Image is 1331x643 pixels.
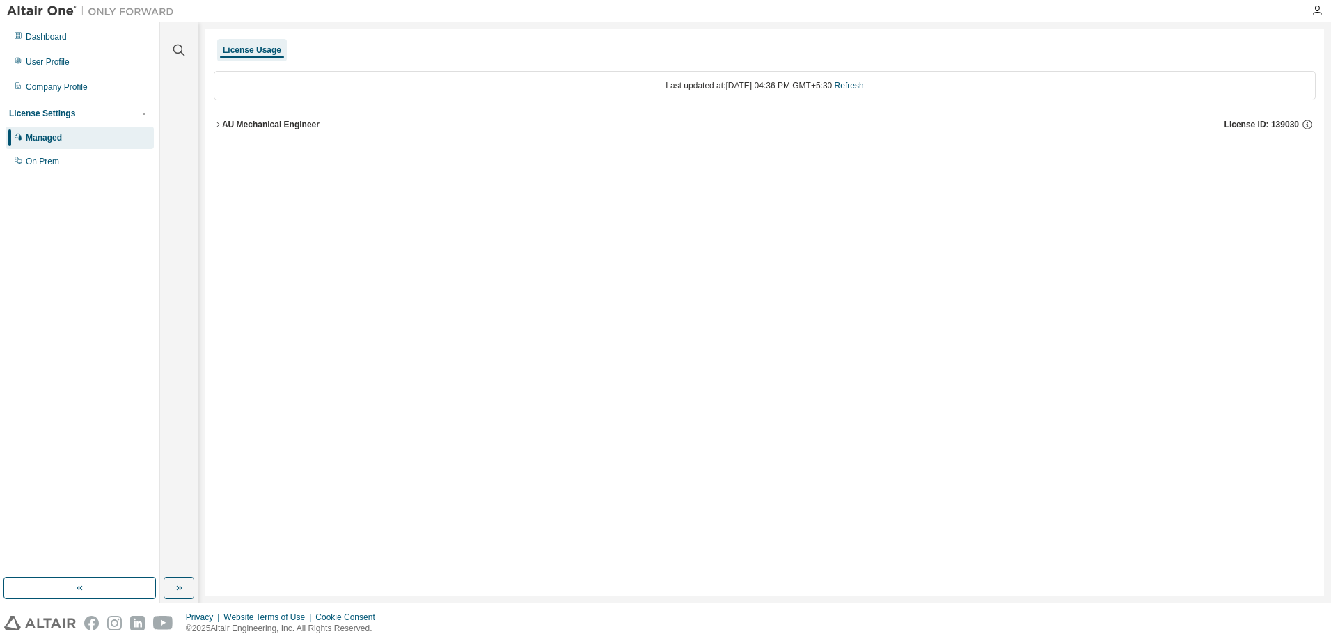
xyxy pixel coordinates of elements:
[130,616,145,630] img: linkedin.svg
[315,612,383,623] div: Cookie Consent
[107,616,122,630] img: instagram.svg
[26,31,67,42] div: Dashboard
[4,616,76,630] img: altair_logo.svg
[223,45,281,56] div: License Usage
[26,156,59,167] div: On Prem
[84,616,99,630] img: facebook.svg
[186,623,384,635] p: © 2025 Altair Engineering, Inc. All Rights Reserved.
[214,109,1316,140] button: AU Mechanical EngineerLicense ID: 139030
[7,4,181,18] img: Altair One
[26,132,62,143] div: Managed
[223,612,315,623] div: Website Terms of Use
[1224,119,1299,130] span: License ID: 139030
[26,56,70,68] div: User Profile
[214,71,1316,100] div: Last updated at: [DATE] 04:36 PM GMT+5:30
[186,612,223,623] div: Privacy
[26,81,88,93] div: Company Profile
[9,108,75,119] div: License Settings
[153,616,173,630] img: youtube.svg
[835,81,864,90] a: Refresh
[222,119,320,130] div: AU Mechanical Engineer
